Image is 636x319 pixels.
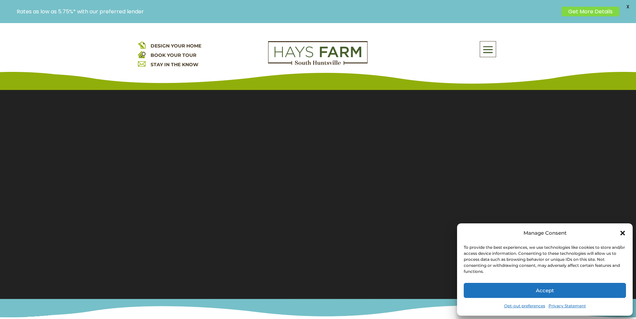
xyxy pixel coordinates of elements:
[151,43,201,49] a: DESIGN YOUR HOME
[523,228,567,238] div: Manage Consent
[151,52,196,58] a: BOOK YOUR TOUR
[549,301,586,311] a: Privacy Statement
[268,41,368,65] img: Logo
[138,50,146,58] img: book your home tour
[464,244,625,275] div: To provide the best experiences, we use technologies like cookies to store and/or access device i...
[138,41,146,49] img: design your home
[504,301,545,311] a: Opt-out preferences
[619,230,626,236] div: Close dialog
[17,8,558,15] p: Rates as low as 5.75%* with our preferred lender
[623,2,633,12] span: X
[562,7,619,16] a: Get More Details
[464,283,626,298] button: Accept
[151,62,198,68] a: STAY IN THE KNOW
[268,61,368,67] a: hays farm homes huntsville development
